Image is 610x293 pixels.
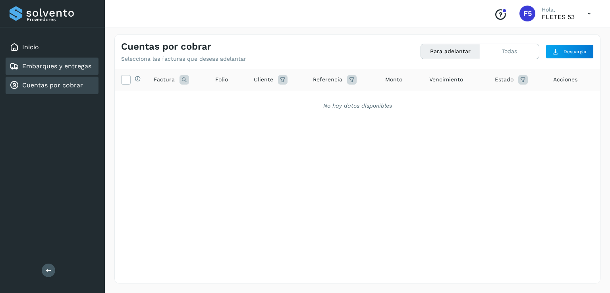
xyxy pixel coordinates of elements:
span: Acciones [553,75,577,84]
div: Inicio [6,39,98,56]
span: Factura [154,75,175,84]
span: Vencimiento [429,75,463,84]
a: Inicio [22,43,39,51]
button: Todas [480,44,539,59]
span: Descargar [564,48,587,55]
div: No hay datos disponibles [125,102,590,110]
a: Cuentas por cobrar [22,81,83,89]
a: Embarques y entregas [22,62,91,70]
h4: Cuentas por cobrar [121,41,211,52]
p: FLETES 53 [542,13,575,21]
div: Cuentas por cobrar [6,77,98,94]
span: Cliente [254,75,273,84]
span: Referencia [313,75,342,84]
button: Para adelantar [421,44,480,59]
span: Folio [215,75,228,84]
button: Descargar [546,44,594,59]
span: Monto [385,75,402,84]
div: Embarques y entregas [6,58,98,75]
p: Selecciona las facturas que deseas adelantar [121,56,246,62]
span: Estado [495,75,513,84]
p: Proveedores [27,17,95,22]
p: Hola, [542,6,575,13]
